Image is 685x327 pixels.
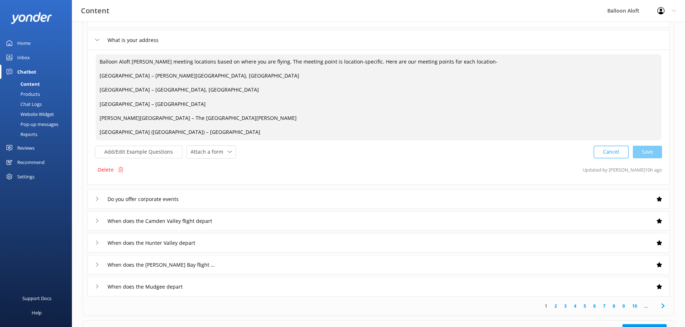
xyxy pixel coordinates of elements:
a: 10 [629,303,641,309]
a: 2 [551,303,561,309]
a: Website Widget [4,109,72,119]
div: Reviews [17,141,35,155]
div: Content [4,79,40,89]
div: Pop-up messages [4,119,58,129]
a: Pop-up messages [4,119,72,129]
div: Help [32,305,42,320]
a: 8 [609,303,619,309]
a: 6 [590,303,599,309]
a: 7 [599,303,609,309]
a: 4 [570,303,580,309]
h3: Content [81,5,109,17]
p: Delete [98,166,114,174]
a: 9 [619,303,629,309]
div: Inbox [17,50,30,65]
div: Home [17,36,31,50]
a: 1 [541,303,551,309]
button: Add/Edit Example Questions [95,146,182,158]
a: 3 [561,303,570,309]
span: ... [641,303,651,309]
div: Settings [17,169,35,184]
div: Products [4,89,40,99]
p: Updated by [PERSON_NAME] 10h ago [583,163,662,177]
textarea: Balloon Aloft [PERSON_NAME] meeting locations based on where you are flying. The meeting point is... [96,54,661,140]
a: Reports [4,129,72,139]
div: Chatbot [17,65,36,79]
button: Cancel [594,146,629,158]
span: Attach a form [191,148,228,156]
a: Products [4,89,72,99]
a: Chat Logs [4,99,72,109]
div: Reports [4,129,37,139]
div: Chat Logs [4,99,42,109]
a: Content [4,79,72,89]
div: Recommend [17,155,45,169]
a: 5 [580,303,590,309]
div: Support Docs [22,291,51,305]
img: yonder-white-logo.png [11,12,52,24]
div: Website Widget [4,109,54,119]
